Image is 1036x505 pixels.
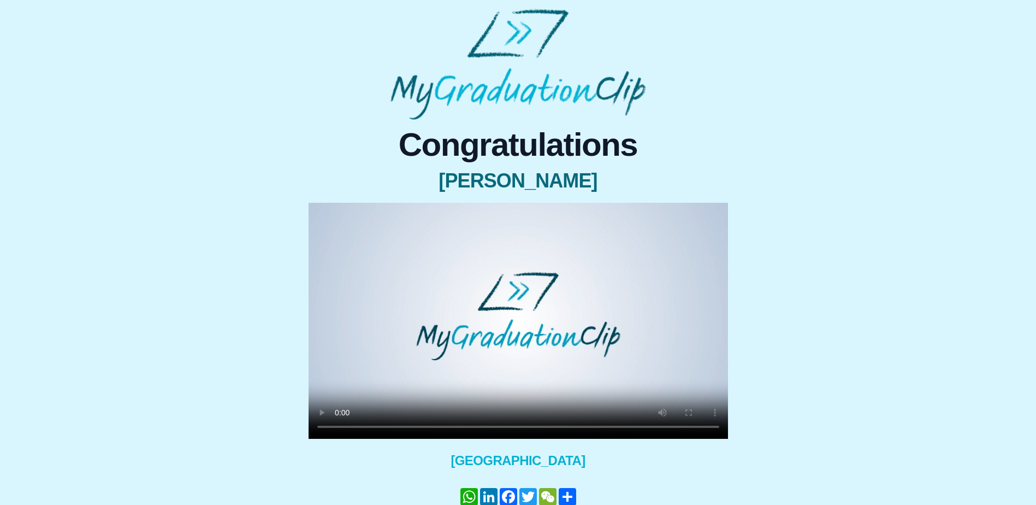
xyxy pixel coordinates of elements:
[309,128,728,161] span: Congratulations
[309,452,728,469] span: [GEOGRAPHIC_DATA]
[309,170,728,192] span: [PERSON_NAME]
[390,9,645,120] img: MyGraduationClip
